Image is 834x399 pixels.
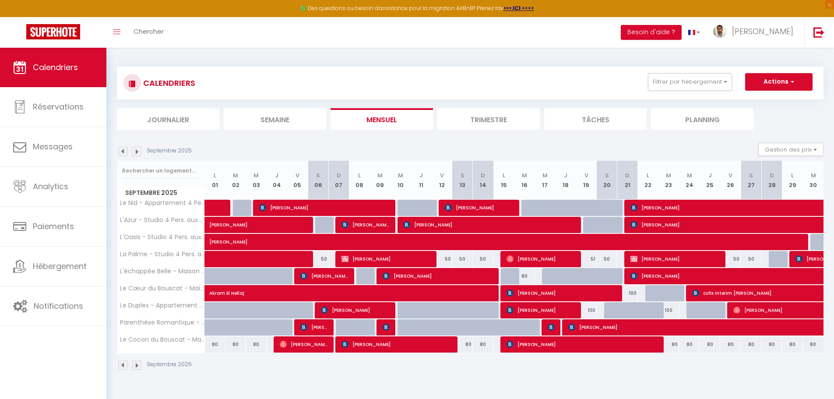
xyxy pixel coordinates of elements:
div: 80 [658,336,679,353]
div: 100 [617,285,638,301]
th: 16 [514,161,535,200]
abbr: V [728,171,732,180]
div: 50 [432,251,452,267]
img: Super Booking [26,24,80,39]
span: La Palme - Studio 4 Pers. aux Portes de [GEOGRAPHIC_DATA] [119,251,206,258]
div: 50 [741,251,761,267]
div: 80 [782,336,803,353]
span: Chercher [134,27,164,36]
abbr: V [584,171,588,180]
abbr: L [647,171,649,180]
abbr: S [749,171,753,180]
span: [PERSON_NAME] [732,26,793,37]
abbr: D [770,171,774,180]
abbr: M [377,171,383,180]
th: 20 [597,161,617,200]
th: 21 [617,161,638,200]
th: 09 [369,161,390,200]
img: ... [713,25,726,38]
div: 80 [473,336,493,353]
div: 100 [658,302,679,318]
span: [PERSON_NAME] [383,319,390,335]
abbr: M [687,171,692,180]
li: Planning [651,108,753,130]
abbr: M [398,171,403,180]
span: Parenthèse Romantique - Love Room avec [PERSON_NAME] [119,319,206,326]
abbr: L [503,171,505,180]
th: 17 [535,161,555,200]
th: 05 [287,161,308,200]
th: 27 [741,161,761,200]
th: 28 [761,161,782,200]
div: 80 [452,336,473,353]
th: 26 [720,161,741,200]
li: Trimestre [437,108,540,130]
span: Le Duplex - Appartement 3 Chambres à [GEOGRAPHIC_DATA] [119,302,206,309]
span: [PERSON_NAME] [507,336,658,353]
span: Hébergement [33,261,87,272]
th: 03 [246,161,267,200]
div: 80 [679,336,700,353]
li: Mensuel [331,108,433,130]
th: 12 [432,161,452,200]
a: [PERSON_NAME] [205,234,225,251]
span: [PERSON_NAME] [209,212,310,229]
abbr: L [214,171,216,180]
abbr: J [564,171,567,180]
span: [PERSON_NAME] [403,216,575,233]
abbr: S [605,171,609,180]
button: Gestion des prix [758,143,823,156]
div: 80 [700,336,720,353]
div: 80 [514,268,535,284]
span: Le Cocon du Bouscat - Maison 2 Pers à [GEOGRAPHIC_DATA] [119,336,206,343]
abbr: M [811,171,816,180]
div: 80 [803,336,823,353]
span: [PERSON_NAME] [548,319,555,335]
abbr: D [481,171,485,180]
div: 80 [246,336,267,353]
div: 50 [473,251,493,267]
span: L'Oasis - Studio 4 Pers. aux Portes de [GEOGRAPHIC_DATA] [119,234,206,240]
a: Akram El Hellaj [205,285,225,302]
abbr: M [233,171,238,180]
abbr: D [337,171,341,180]
span: [PERSON_NAME] [341,216,390,233]
abbr: J [275,171,278,180]
span: [PERSON_NAME] [630,251,720,267]
button: Actions [745,73,813,91]
span: [PERSON_NAME] [507,285,616,301]
th: 23 [658,161,679,200]
th: 11 [411,161,432,200]
span: [PERSON_NAME] [209,229,793,246]
span: Paiements [33,221,74,232]
span: Réservations [33,101,84,112]
th: 29 [782,161,803,200]
abbr: M [542,171,548,180]
th: 19 [576,161,596,200]
abbr: L [358,171,361,180]
span: [PERSON_NAME] [259,199,390,216]
p: Septembre 2025 [147,360,192,369]
span: Septembre 2025 [117,187,204,199]
th: 10 [390,161,411,200]
abbr: J [419,171,423,180]
div: 80 [761,336,782,353]
abbr: M [666,171,671,180]
input: Rechercher un logement... [122,163,200,179]
span: Messages [33,141,73,152]
th: 04 [267,161,287,200]
th: 02 [225,161,246,200]
div: 80 [741,336,761,353]
th: 25 [700,161,720,200]
abbr: S [461,171,465,180]
span: [PERSON_NAME] [383,268,493,284]
th: 30 [803,161,823,200]
strong: >>> ICI <<<< [503,4,534,12]
div: 50 [720,251,741,267]
li: Semaine [224,108,326,130]
span: Le Nid - Appartement 4 Pers. aux portes de [GEOGRAPHIC_DATA] [119,200,206,206]
div: 80 [205,336,225,353]
a: Chercher [127,17,170,48]
span: [PERSON_NAME] [445,199,514,216]
th: 13 [452,161,473,200]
